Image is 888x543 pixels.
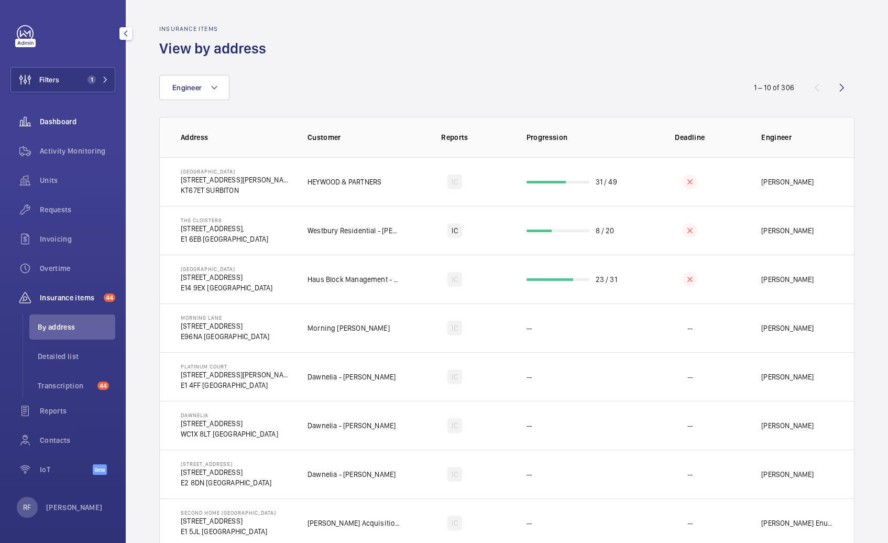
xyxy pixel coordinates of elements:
p: Westbury Residential - [PERSON_NAME] [308,225,400,236]
p: -- [527,323,532,333]
p: [STREET_ADDRESS], [181,223,268,234]
p: [STREET_ADDRESS] [181,321,269,331]
p: [STREET_ADDRESS] [181,418,278,429]
p: -- [687,420,693,431]
h2: Insurance items [159,25,272,32]
p: -- [527,372,532,382]
span: Activity Monitoring [40,146,115,156]
p: E96NA [GEOGRAPHIC_DATA] [181,331,269,342]
p: Dawnelia - [PERSON_NAME] [308,469,396,480]
span: Transcription [38,381,93,391]
p: 8 / 20 [596,225,615,236]
p: E14 9EX [GEOGRAPHIC_DATA] [181,283,273,293]
p: E1 4FF [GEOGRAPHIC_DATA] [181,380,291,390]
p: [GEOGRAPHIC_DATA] [181,266,273,272]
span: Filters [39,74,59,85]
p: Dawnelia - [PERSON_NAME] [308,420,396,431]
p: -- [527,420,532,431]
div: IC [447,223,462,238]
p: WC1X 8LT [GEOGRAPHIC_DATA] [181,429,278,439]
p: -- [687,323,693,333]
p: E1 6EB [GEOGRAPHIC_DATA] [181,234,268,244]
p: Progression [527,132,635,143]
p: Morning [PERSON_NAME] [308,323,390,333]
p: [PERSON_NAME] [761,372,814,382]
p: [PERSON_NAME] [761,323,814,333]
p: Engineer [761,132,833,143]
div: IC [447,370,462,384]
p: -- [687,518,693,528]
p: Platinum Court [181,363,291,370]
p: HEYWOOD & PARTNERS [308,177,381,187]
p: [STREET_ADDRESS][PERSON_NAME], [181,370,291,380]
p: [PERSON_NAME] [761,469,814,480]
span: 44 [97,382,109,390]
p: The Cloisters [181,217,268,223]
p: 31 / 49 [596,177,617,187]
div: IC [447,467,462,482]
span: IoT [40,464,93,475]
p: -- [527,518,532,528]
span: Engineer [172,83,202,92]
span: Requests [40,204,115,215]
span: Overtime [40,263,115,274]
p: [PERSON_NAME] [761,274,814,285]
p: Morning Lane [181,314,269,321]
span: 1 [87,75,96,84]
span: 44 [104,294,115,302]
p: [STREET_ADDRESS] [181,272,273,283]
p: Address [181,132,291,143]
p: -- [527,469,532,480]
p: [GEOGRAPHIC_DATA] [181,168,291,175]
span: By address [38,322,115,332]
p: [STREET_ADDRESS] [181,461,271,467]
span: Units [40,175,115,186]
p: Dawnelia - [PERSON_NAME] [308,372,396,382]
p: -- [687,372,693,382]
p: [PERSON_NAME] Enu-[PERSON_NAME] [761,518,833,528]
p: Customer [308,132,400,143]
span: Insurance items [40,292,100,303]
h1: View by address [159,39,272,58]
span: Detailed list [38,351,115,362]
p: -- [687,469,693,480]
div: 1 – 10 of 306 [754,82,794,93]
p: [PERSON_NAME] [46,502,103,513]
p: Haus Block Management - [GEOGRAPHIC_DATA] [308,274,400,285]
p: [PERSON_NAME] [761,225,814,236]
button: Engineer [159,75,229,100]
span: Reports [40,406,115,416]
p: [STREET_ADDRESS] [181,516,276,526]
p: [STREET_ADDRESS] [181,467,271,477]
p: Reports [408,132,502,143]
p: [STREET_ADDRESS][PERSON_NAME] [181,175,291,185]
p: E2 8DN [GEOGRAPHIC_DATA] [181,477,271,488]
div: IC [447,272,462,287]
p: RF [23,502,31,513]
span: Contacts [40,435,115,446]
p: [PERSON_NAME] Acquisition Ltd [308,518,400,528]
p: 23 / 31 [596,274,617,285]
p: KT67ET SURBITON [181,185,291,196]
div: IC [447,321,462,335]
div: IC [447,418,462,433]
p: E1 5JL [GEOGRAPHIC_DATA] [181,526,276,537]
div: IC [447,516,462,530]
p: Dawnelia [181,412,278,418]
button: Filters1 [10,67,115,92]
p: [PERSON_NAME] [761,177,814,187]
p: Second Home [GEOGRAPHIC_DATA] [181,509,276,516]
span: Dashboard [40,116,115,127]
span: Invoicing [40,234,115,244]
span: Beta [93,464,107,475]
p: Deadline [643,132,738,143]
div: IC [447,175,462,189]
p: [PERSON_NAME] [761,420,814,431]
